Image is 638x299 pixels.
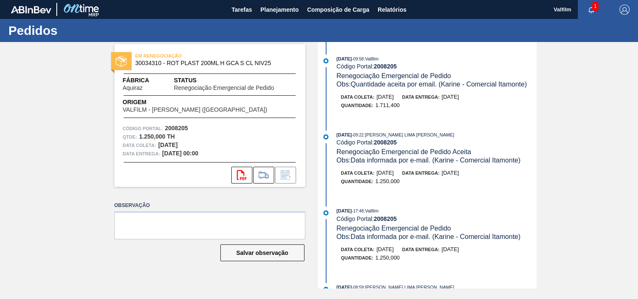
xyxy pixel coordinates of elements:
div: Informar alteração no pedido [275,167,296,184]
div: Código Portal: [336,63,536,70]
span: Relatórios [378,5,406,15]
span: Data coleta: [341,94,375,100]
span: : [PERSON_NAME] LIMA [PERSON_NAME] [364,285,454,290]
div: Código Portal: [336,215,536,222]
span: Composição de Carga [307,5,369,15]
span: : [PERSON_NAME] LIMA [PERSON_NAME] [364,132,454,137]
span: [DATE] [336,56,352,61]
span: - 08:59 [352,285,364,290]
span: [DATE] [442,94,459,100]
div: Abrir arquivo PDF [231,167,252,184]
span: 1.250,000 [376,178,400,184]
img: atual [323,210,328,215]
span: : Valfilm [364,208,379,213]
div: Ir para Composição de Carga [253,167,274,184]
span: Data coleta: [341,247,375,252]
span: Quantidade : [341,179,373,184]
strong: 2008205 [374,139,397,146]
h1: Pedidos [8,26,158,35]
span: Tarefas [231,5,252,15]
img: Logout [619,5,630,15]
span: Planejamento [260,5,299,15]
span: Data entrega: [402,247,439,252]
span: EM RENEGOCIAÇÃO [135,52,253,60]
span: : Valfilm [364,56,379,61]
span: - 09:22 [352,133,364,137]
img: TNhmsLtSVTkK8tSr43FrP2fwEKptu5GPRR3wAAAABJRU5ErkJggg== [11,6,51,13]
button: Notificações [578,4,605,16]
span: Data entrega: [402,94,439,100]
span: Quantidade : [341,255,373,260]
img: atual [323,287,328,292]
span: Data coleta: [123,141,156,149]
span: Data entrega: [123,149,160,158]
img: status [116,56,127,67]
label: Observação [114,199,305,212]
span: Fábrica [123,76,169,85]
span: Obs: Data informada por e-mail. (Karine - Comercial Itamonte) [336,157,521,164]
span: Origem [123,98,291,107]
strong: [DATE] 00:00 [162,150,199,157]
span: VALFILM - [PERSON_NAME] ([GEOGRAPHIC_DATA]) [123,107,267,113]
span: Data entrega: [402,170,439,176]
span: Obs: Data informada por e-mail. (Karine - Comercial Itamonte) [336,233,521,240]
span: [DATE] [442,170,459,176]
span: - 09:58 [352,57,364,61]
span: [DATE] [376,170,394,176]
span: 1.250,000 [376,254,400,261]
span: [DATE] [442,246,459,252]
button: Salvar observação [220,244,304,261]
strong: [DATE] [158,142,177,148]
span: Código Portal: [123,124,163,133]
span: [DATE] [336,208,352,213]
span: [DATE] [376,246,394,252]
span: 1.711,400 [376,102,400,108]
span: Data coleta: [341,170,375,176]
strong: 1.250,000 TH [139,133,175,140]
span: Obs: Quantidade aceita por email. (Karine - Comercial Itamonte) [336,81,527,88]
span: Renegociação Emergencial de Pedido [336,225,451,232]
span: 30034310 - ROT PLAST 200ML H GCA S CL NIV25 [135,60,288,66]
span: Aquiraz [123,85,143,91]
div: Código Portal: [336,139,536,146]
span: Qtde : [123,133,137,141]
span: 1 [592,2,598,11]
span: [DATE] [376,94,394,100]
img: atual [323,58,328,63]
span: Renegociação Emergencial de Pedido [336,72,451,79]
span: Renegociação Emergencial de Pedido [174,85,274,91]
span: [DATE] [336,285,352,290]
img: atual [323,134,328,139]
span: Status [174,76,296,85]
span: Quantidade : [341,103,373,108]
strong: 2008205 [374,63,397,70]
strong: 2008205 [374,215,397,222]
strong: 2008205 [165,125,188,131]
span: - 17:48 [352,209,364,213]
span: Renegociação Emergencial de Pedido Aceita [336,148,471,155]
span: [DATE] [336,132,352,137]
